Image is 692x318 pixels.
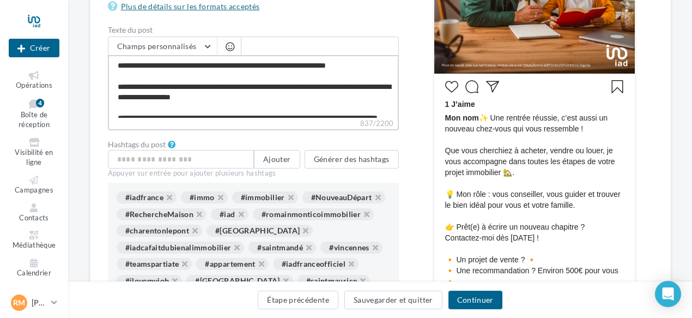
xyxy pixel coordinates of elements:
a: Calendrier [9,256,59,280]
div: #RechercheMaison [117,208,207,220]
div: #immo [181,191,228,203]
div: #appartement [196,258,268,270]
span: Boîte de réception [19,110,50,129]
button: Créer [9,39,59,57]
span: RM [13,297,25,308]
a: Médiathèque [9,229,59,252]
a: Opérations [9,69,59,92]
span: Visibilité en ligne [15,148,53,167]
span: Calendrier [17,268,51,277]
div: #iadfranceofficiel [273,258,359,270]
div: #saintmaurice [298,275,371,287]
div: Open Intercom Messenger [655,281,681,307]
button: Ajouter [254,150,300,169]
div: #romainmonticoimmobilier [253,208,374,220]
a: Campagnes [9,173,59,197]
span: Contacts [19,213,49,222]
span: Opérations [16,81,52,89]
a: Visibilité en ligne [9,136,59,169]
svg: Partager la publication [486,80,499,93]
div: #iadcafaitdubienalimmobilier [117,242,245,254]
label: 837/2200 [108,118,399,130]
p: [PERSON_NAME] [32,297,47,308]
label: Hashtags du post [108,141,166,148]
button: Champs personnalisés [108,37,217,56]
button: Étape précédente [258,291,338,309]
svg: Enregistrer [611,80,624,93]
button: Sauvegarder et quitter [344,291,442,309]
a: RM [PERSON_NAME] [9,292,59,313]
div: #[GEOGRAPHIC_DATA] [207,225,313,237]
div: Appuyer sur entrée pour ajouter plusieurs hashtags [108,169,399,178]
div: #teamspartiate [117,258,192,270]
span: Médiathèque [13,241,56,249]
div: Nouvelle campagne [9,39,59,57]
a: Boîte de réception4 [9,97,59,131]
div: 4 [36,99,44,107]
div: #iad [211,208,248,220]
div: #vincennes [320,242,383,254]
svg: Commenter [465,80,478,93]
div: #[GEOGRAPHIC_DATA] [186,275,293,287]
div: #iadfrance [117,191,177,203]
span: Champs personnalisés [117,41,197,51]
div: #NouveauDépart [302,191,385,203]
div: #immobilier [232,191,298,203]
svg: J’aime [445,80,458,93]
div: #saintmandé [248,242,316,254]
a: Contacts [9,201,59,225]
div: 1 J’aime [445,99,624,112]
button: Continuer [448,291,502,309]
label: Texte du post [108,26,399,34]
button: Générer des hashtags [305,150,399,169]
span: Mon nom [445,113,479,122]
div: #charentonlepont [117,225,203,237]
div: #ilovemyjob [117,275,183,287]
span: Campagnes [15,185,53,194]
